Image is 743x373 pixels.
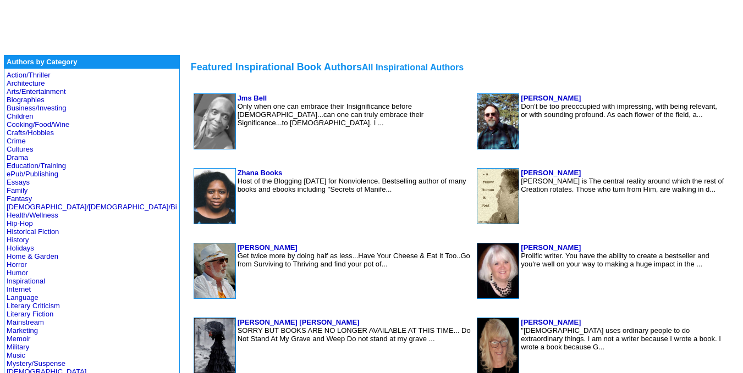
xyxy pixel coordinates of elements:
img: 76501.jpg [477,169,519,224]
a: Health/Wellness [7,211,58,219]
img: 193876.jpg [477,243,519,298]
a: Business/Investing [7,104,66,112]
font: Prolific writer. You have the ability to create a bestseller and you're well on your way to makin... [521,252,709,268]
a: Fantasy [7,194,32,203]
a: Family [7,186,27,194]
a: Mystery/Suspense [7,359,65,368]
a: Internet [7,285,31,293]
font: Host of the Blogging [DATE] for Nonviolence. Bestselling author of many books and ebooks includin... [238,177,466,193]
a: Arts/Entertainment [7,87,66,96]
b: Authors by Category [7,58,78,66]
a: Hip-Hop [7,219,33,227]
a: [PERSON_NAME] [521,318,581,326]
a: Jms Bell [238,94,267,102]
a: ePub/Publishing [7,170,58,178]
a: Cooking/Food/Wine [7,120,69,129]
a: Military [7,343,29,351]
a: Literary Fiction [7,310,53,318]
font: Featured Inspirational Book Authors [191,62,362,73]
a: Drama [7,153,28,162]
a: Literary Criticism [7,302,60,310]
a: Language [7,293,38,302]
a: Marketing [7,326,38,335]
img: 108732.jpg [194,94,235,149]
a: [PERSON_NAME] [PERSON_NAME] [238,318,360,326]
font: Don't be too preoccupied with impressing, with being relevant, or with sounding profound. As each... [521,102,717,119]
font: Get twice more by doing half as less...Have Your Cheese & Eat It Too..Go from Surviving to Thrivi... [238,252,470,268]
a: Architecture [7,79,45,87]
img: 10202.jpg [194,243,235,298]
font: [PERSON_NAME] is The central reality around which the rest of Creation rotates. Those who turn fr... [521,177,724,193]
a: [PERSON_NAME] [238,243,298,252]
font: Only when one can embrace their Insignificance before [DEMOGRAPHIC_DATA]...can one can truly embr... [238,102,423,127]
img: 6641.jpg [194,169,235,224]
a: Historical Fiction [7,227,59,236]
a: Zhana Books [238,169,283,177]
a: Crime [7,137,26,145]
a: [PERSON_NAME] [521,169,581,177]
img: 14742.jpg [194,318,235,373]
img: 11826.jpg [477,318,519,373]
a: All Inspirational Authors [362,62,464,73]
a: Mainstream [7,318,44,326]
font: All Inspirational Authors [362,63,464,72]
a: [PERSON_NAME] [521,243,581,252]
a: [DEMOGRAPHIC_DATA]/[DEMOGRAPHIC_DATA]/Bi [7,203,177,211]
a: Action/Thriller [7,71,50,79]
a: Inspirational [7,277,45,285]
a: Horror [7,260,27,269]
a: Music [7,351,25,359]
a: Biographies [7,96,45,104]
a: Crafts/Hobbies [7,129,54,137]
a: Education/Training [7,162,66,170]
font: "[DEMOGRAPHIC_DATA] uses ordinary people to do extraordinary things. I am not a writer because I ... [521,326,720,351]
a: Essays [7,178,30,186]
a: Memoir [7,335,30,343]
img: 38577.jpg [477,94,519,149]
a: Home & Garden [7,252,58,260]
font: SORRY BUT BOOKS ARE NO LONGER AVAILABLE AT THIS TIME... Do Not Stand At My Grave and Weep Do not ... [238,326,471,343]
a: Children [7,112,33,120]
a: Cultures [7,145,33,153]
a: [PERSON_NAME] [521,94,581,102]
a: Humor [7,269,28,277]
a: History [7,236,29,244]
a: Holidays [7,244,34,252]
